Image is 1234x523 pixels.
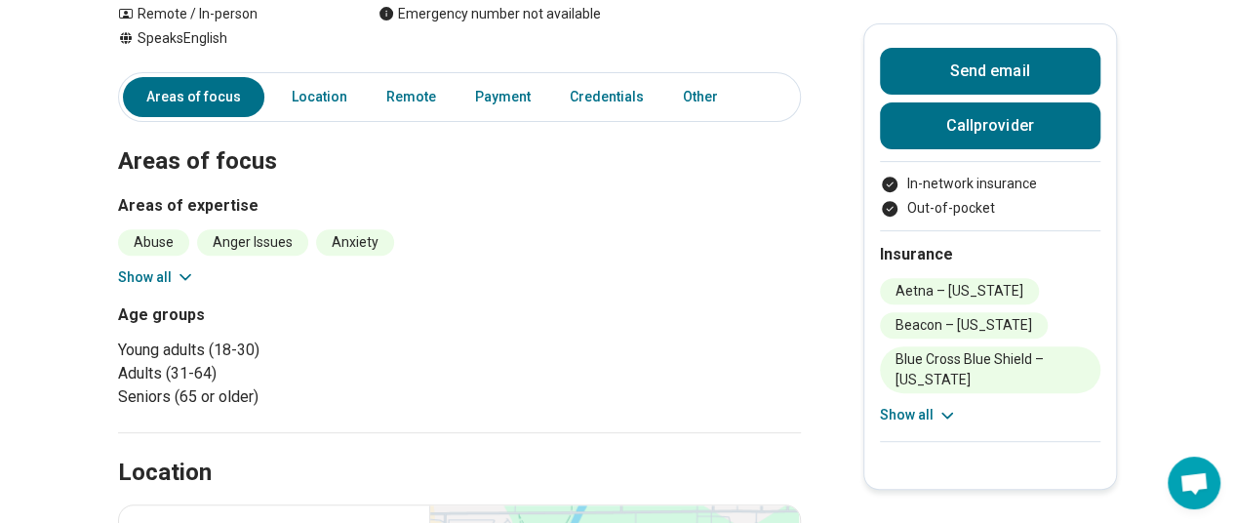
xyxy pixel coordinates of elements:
[375,77,448,117] a: Remote
[671,77,741,117] a: Other
[118,99,801,179] h2: Areas of focus
[880,102,1100,149] button: Callprovider
[118,385,452,409] li: Seniors (65 or older)
[118,339,452,362] li: Young adults (18-30)
[880,174,1100,194] li: In-network insurance
[558,77,656,117] a: Credentials
[880,346,1100,393] li: Blue Cross Blue Shield – [US_STATE]
[880,312,1048,339] li: Beacon – [US_STATE]
[880,243,1100,266] h2: Insurance
[880,405,957,425] button: Show all
[880,198,1100,219] li: Out-of-pocket
[118,303,452,327] h3: Age groups
[880,48,1100,95] button: Send email
[880,174,1100,219] ul: Payment options
[880,278,1039,304] li: Aetna – [US_STATE]
[118,229,189,256] li: Abuse
[197,229,308,256] li: Anger Issues
[118,28,339,49] div: Speaks English
[463,77,542,117] a: Payment
[118,267,195,288] button: Show all
[280,77,359,117] a: Location
[118,194,801,218] h3: Areas of expertise
[118,457,212,490] h2: Location
[378,4,601,24] div: Emergency number not available
[316,229,394,256] li: Anxiety
[118,362,452,385] li: Adults (31-64)
[123,77,264,117] a: Areas of focus
[118,4,339,24] div: Remote / In-person
[1168,457,1220,509] div: Open chat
